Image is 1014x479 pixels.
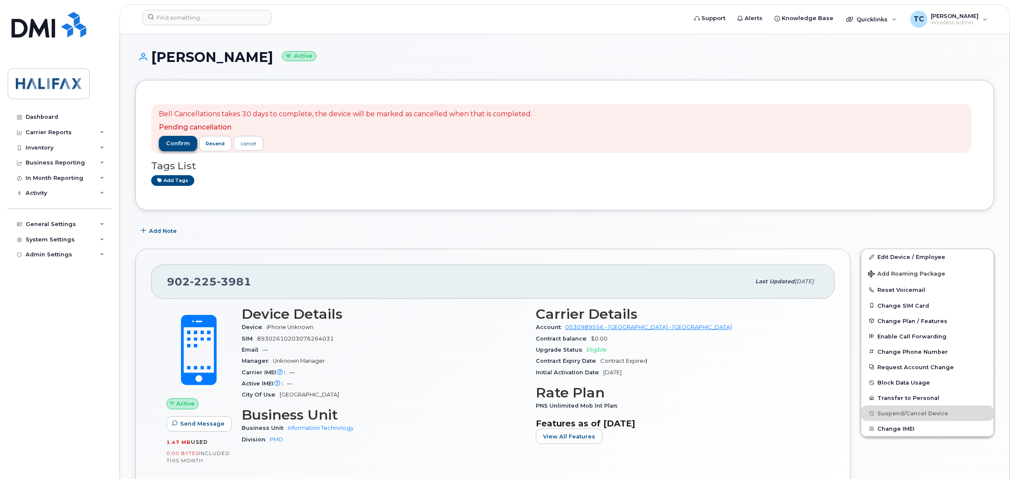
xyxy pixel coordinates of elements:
span: resend [206,140,225,147]
span: Active IMEI [242,380,287,387]
button: Change SIM Card [861,298,994,313]
button: Add Note [135,223,184,238]
span: 225 [190,275,217,288]
span: Carrier IMEI [242,369,289,376]
span: City Of Use [242,391,280,398]
span: Device [242,324,266,330]
button: Change Phone Number [861,344,994,359]
span: Suspend/Cancel Device [877,410,948,417]
a: Edit Device / Employee [861,249,994,264]
button: Add Roaming Package [861,264,994,282]
span: $0.00 [591,335,608,342]
span: Manager [242,358,273,364]
button: Block Data Usage [861,375,994,390]
span: used [191,439,208,445]
h3: Business Unit [242,407,526,423]
span: View All Features [543,432,595,441]
span: Email [242,347,263,353]
span: Business Unit [242,425,288,431]
span: [GEOGRAPHIC_DATA] [280,391,339,398]
span: Change Plan / Features [877,317,947,324]
button: confirm [159,136,197,151]
p: Bell Cancellations takes 30 days to complete, the device will be marked as cancelled when that is... [159,109,532,119]
span: Upgrade Status [536,347,587,353]
a: cancel [234,136,263,151]
button: Change IMEI [861,421,994,436]
button: Enable Call Forwarding [861,329,994,344]
span: 1.47 MB [167,439,191,445]
span: 89302610203076264031 [257,335,334,342]
a: Information Technology [288,425,354,431]
button: Reset Voicemail [861,282,994,297]
span: Add Roaming Package [868,270,945,279]
span: PNS Unlimited Mob Int Plan [536,403,622,409]
a: Add tags [151,175,194,186]
span: Initial Activation Date [536,369,603,376]
button: View All Features [536,429,602,444]
span: — [287,380,292,387]
h3: Carrier Details [536,306,820,322]
span: [DATE] [795,278,814,285]
span: confirm [166,140,190,147]
a: 0530989556 - [GEOGRAPHIC_DATA] - [GEOGRAPHIC_DATA] [565,324,732,330]
h3: Rate Plan [536,385,820,400]
span: 3981 [217,275,251,288]
span: Unknown Manager [273,358,325,364]
span: Contract Expired [600,358,647,364]
span: Account [536,324,565,330]
div: cancel [241,140,256,147]
small: Active [282,51,316,61]
span: — [289,369,295,376]
p: Pending cancellation [159,123,532,132]
span: Division [242,436,270,443]
a: PMO [270,436,283,443]
span: Send Message [180,420,225,428]
button: resend [199,136,232,151]
span: Eligible [587,347,607,353]
span: Contract Expiry Date [536,358,600,364]
h3: Tags List [151,161,978,171]
button: Suspend/Cancel Device [861,406,994,421]
h3: Features as of [DATE] [536,418,820,429]
button: Transfer to Personal [861,390,994,406]
span: — [263,347,268,353]
button: Change Plan / Features [861,313,994,329]
span: Last updated [755,278,795,285]
span: SIM [242,335,257,342]
span: 0.00 Bytes [167,450,199,456]
span: iPhone Unknown [266,324,313,330]
iframe: Messenger Launcher [977,442,1008,473]
span: 902 [167,275,251,288]
h3: Device Details [242,306,526,322]
span: Contract balance [536,335,591,342]
span: Enable Call Forwarding [877,333,947,339]
button: Request Account Change [861,359,994,375]
span: [DATE] [603,369,622,376]
span: Active [176,400,195,408]
button: Send Message [167,416,232,432]
h1: [PERSON_NAME] [135,50,994,65]
span: Add Note [149,227,177,235]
